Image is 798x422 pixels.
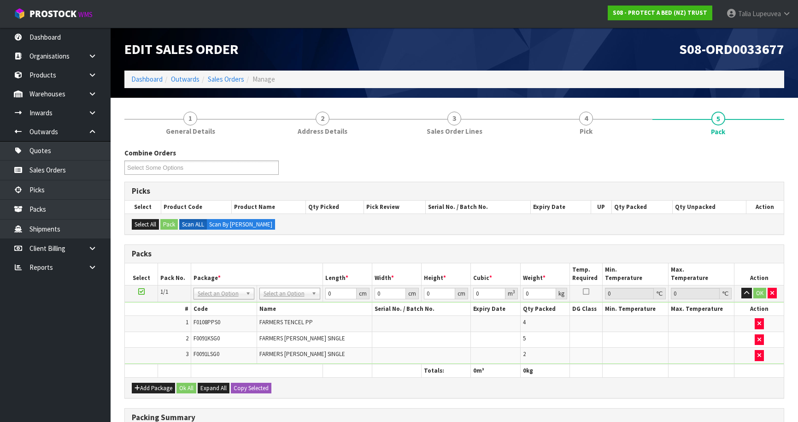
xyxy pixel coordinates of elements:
[530,201,591,214] th: Expiry Date
[125,263,158,285] th: Select
[505,288,518,299] div: m
[669,303,734,316] th: Max. Temperature
[206,219,275,230] label: Scan By [PERSON_NAME]
[186,334,188,342] span: 2
[613,9,707,17] strong: S08 - PROTECT A BED (NZ) TRUST
[132,250,777,258] h3: Packs
[323,263,372,285] th: Length
[669,263,734,285] th: Max. Temperature
[191,263,323,285] th: Package
[186,350,188,358] span: 3
[523,318,526,326] span: 4
[125,201,161,214] th: Select
[208,75,244,83] a: Sales Orders
[734,263,784,285] th: Action
[734,303,784,316] th: Action
[194,350,219,358] span: F0091LSG0
[556,288,567,299] div: kg
[422,263,471,285] th: Height
[160,219,178,230] button: Pack
[406,288,419,299] div: cm
[579,112,593,125] span: 4
[257,303,372,316] th: Name
[259,334,345,342] span: FARMERS [PERSON_NAME] SINGLE
[232,201,306,214] th: Product Name
[132,219,159,230] button: Select All
[520,263,569,285] th: Weight
[471,303,520,316] th: Expiry Date
[746,201,784,214] th: Action
[473,367,476,374] span: 0
[603,303,669,316] th: Min. Temperature
[611,201,672,214] th: Qty Packed
[14,8,25,19] img: cube-alt.png
[591,201,611,214] th: UP
[186,318,188,326] span: 1
[720,288,732,299] div: ℃
[569,303,603,316] th: DG Class
[78,10,93,19] small: WMS
[158,263,191,285] th: Pack No.
[259,318,313,326] span: FARMERS TENCEL PP
[372,263,421,285] th: Width
[124,148,176,158] label: Combine Orders
[608,6,712,20] a: S08 - PROTECT A BED (NZ) TRUST
[569,263,603,285] th: Temp. Required
[738,9,751,18] span: Talia
[426,201,531,214] th: Serial No. / Batch No.
[161,201,231,214] th: Product Code
[364,201,426,214] th: Pick Review
[252,75,275,83] span: Manage
[316,112,329,125] span: 2
[166,126,215,136] span: General Details
[298,126,347,136] span: Address Details
[580,126,593,136] span: Pick
[520,303,569,316] th: Qty Packed
[427,126,482,136] span: Sales Order Lines
[160,288,168,296] span: 1/1
[523,334,526,342] span: 5
[752,9,781,18] span: Lupeuvea
[455,288,468,299] div: cm
[179,219,207,230] label: Scan ALL
[132,187,777,196] h3: Picks
[29,8,76,20] span: ProStock
[183,112,197,125] span: 1
[372,303,471,316] th: Serial No. / Batch No.
[264,288,308,299] span: Select an Option
[513,289,515,295] sup: 3
[447,112,461,125] span: 3
[523,367,526,374] span: 0
[520,364,569,377] th: kg
[711,127,725,137] span: Pack
[523,350,526,358] span: 2
[603,263,669,285] th: Min. Temperature
[124,40,239,58] span: Edit Sales Order
[200,384,227,392] span: Expand All
[711,112,725,125] span: 5
[753,288,766,299] button: OK
[357,288,370,299] div: cm
[198,288,242,299] span: Select an Option
[194,334,220,342] span: F0091KSG0
[306,201,364,214] th: Qty Picked
[679,40,784,58] span: S08-ORD0033677
[191,303,257,316] th: Code
[132,383,175,394] button: Add Package
[171,75,199,83] a: Outwards
[673,201,746,214] th: Qty Unpacked
[259,350,345,358] span: FARMERS [PERSON_NAME] SINGLE
[231,383,271,394] button: Copy Selected
[176,383,196,394] button: Ok All
[131,75,163,83] a: Dashboard
[471,364,520,377] th: m³
[471,263,520,285] th: Cubic
[422,364,471,377] th: Totals:
[198,383,229,394] button: Expand All
[132,413,777,422] h3: Packing Summary
[125,303,191,316] th: #
[194,318,220,326] span: F0108PPS0
[654,288,666,299] div: ℃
